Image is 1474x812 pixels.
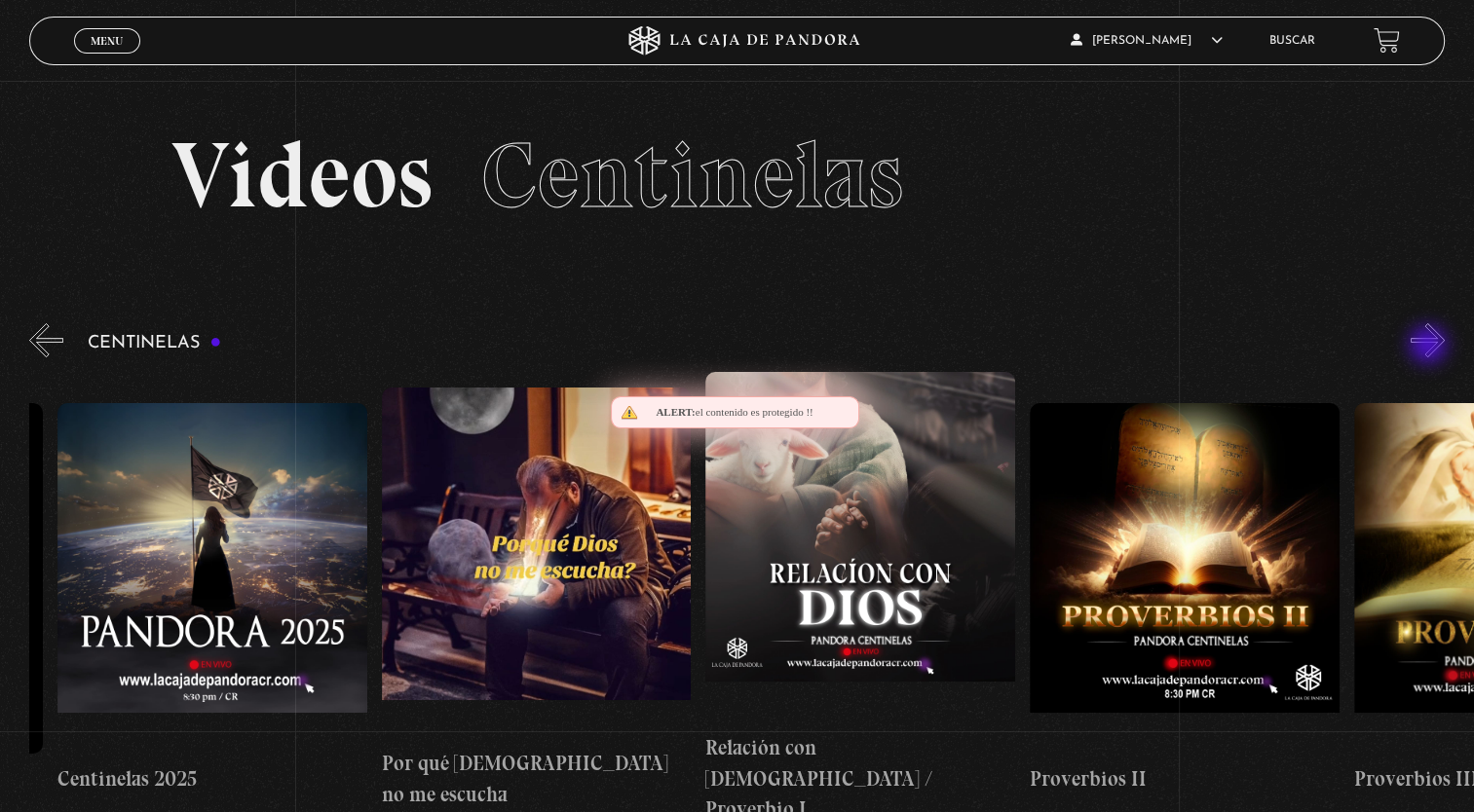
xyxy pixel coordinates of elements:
[1071,35,1223,47] span: [PERSON_NAME]
[171,129,1304,222] h2: Videos
[1030,763,1340,794] h4: Proverbios II
[84,51,130,64] span: Cerrar
[481,120,903,231] span: Centinelas
[29,323,63,357] button: Previous
[88,334,221,352] h3: Centinelas
[656,406,695,418] span: Alert:
[611,396,859,428] div: el contenido es protegido !!
[91,35,123,47] span: Menu
[1374,27,1400,54] a: View your shopping cart
[57,763,367,794] h4: Centinelas 2025
[1269,35,1315,47] a: Buscar
[1411,323,1445,357] button: Next
[382,748,692,809] h4: Por qué [DEMOGRAPHIC_DATA] no me escucha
